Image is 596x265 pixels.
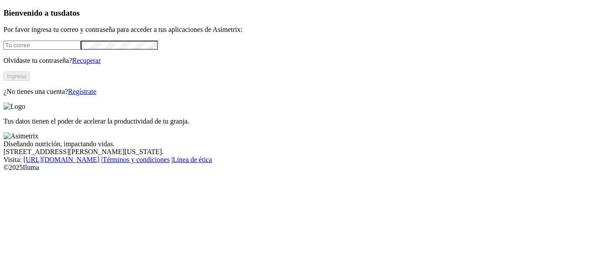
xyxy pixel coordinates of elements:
[3,88,593,96] p: ¿No tienes una cuenta?
[3,103,25,110] img: Logo
[3,8,593,18] h3: Bienvenido a tus
[3,41,81,50] input: Tu correo
[3,26,593,34] p: Por favor ingresa tu correo y contraseña para acceder a tus aplicaciones de Asimetrix:
[68,88,96,95] a: Regístrate
[173,156,212,163] a: Línea de ética
[3,57,593,65] p: Olvidaste tu contraseña?
[3,148,593,156] div: [STREET_ADDRESS][PERSON_NAME][US_STATE].
[3,156,593,164] div: Visita : | |
[103,156,170,163] a: Términos y condiciones
[3,140,593,148] div: Diseñando nutrición, impactando vidas.
[61,8,80,17] span: datos
[3,164,593,172] div: © 2025 Iluma
[3,72,30,81] button: Ingresa
[3,117,593,125] p: Tus datos tienen el poder de acelerar la productividad de tu granja.
[72,57,101,64] a: Recuperar
[3,132,38,140] img: Asimetrix
[24,156,99,163] a: [URL][DOMAIN_NAME]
